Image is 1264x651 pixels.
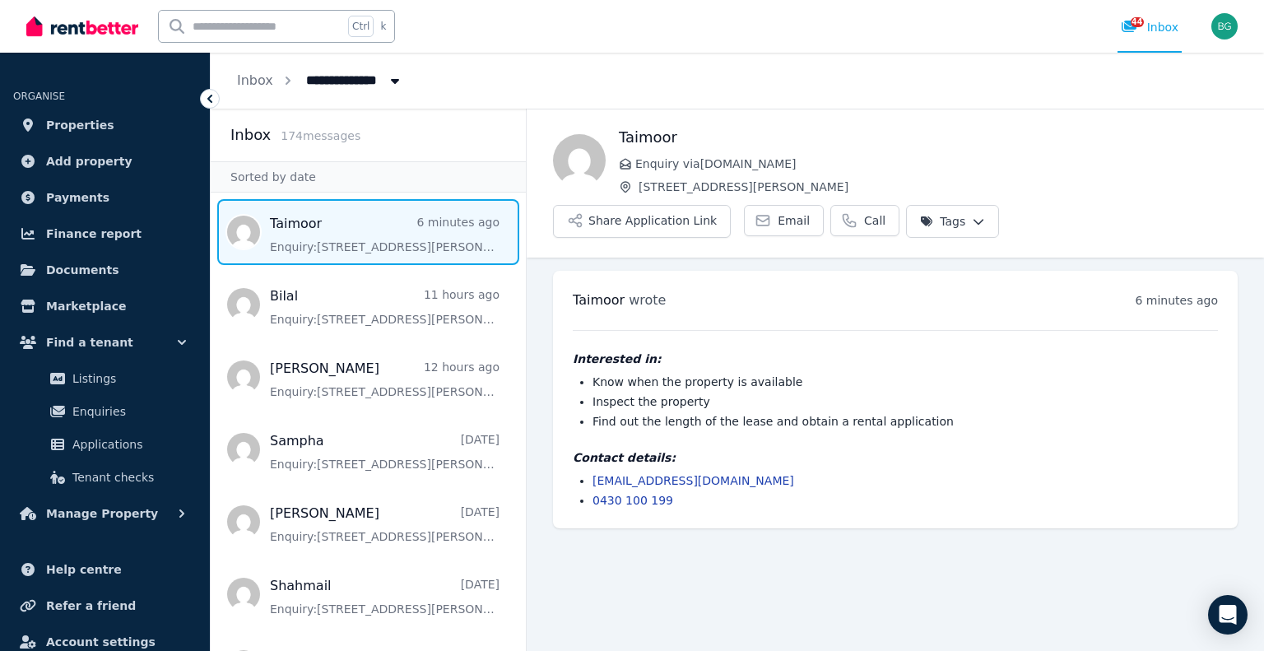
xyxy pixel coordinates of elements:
[380,20,386,33] span: k
[348,16,374,37] span: Ctrl
[629,292,666,308] span: wrote
[26,14,138,39] img: RentBetter
[46,296,126,316] span: Marketplace
[211,53,430,109] nav: Breadcrumb
[573,449,1218,466] h4: Contact details:
[619,126,1238,149] h1: Taimoor
[864,212,885,229] span: Call
[1135,294,1218,307] time: 6 minutes ago
[20,362,190,395] a: Listings
[639,179,1238,195] span: [STREET_ADDRESS][PERSON_NAME]
[72,402,184,421] span: Enquiries
[13,91,65,102] span: ORGANISE
[920,213,965,230] span: Tags
[270,214,500,255] a: Taimoor6 minutes agoEnquiry:[STREET_ADDRESS][PERSON_NAME].
[72,369,184,388] span: Listings
[270,431,500,472] a: Sampha[DATE]Enquiry:[STREET_ADDRESS][PERSON_NAME].
[20,428,190,461] a: Applications
[13,145,197,178] a: Add property
[270,576,500,617] a: Shahmail[DATE]Enquiry:[STREET_ADDRESS][PERSON_NAME].
[270,286,500,328] a: Bilal11 hours agoEnquiry:[STREET_ADDRESS][PERSON_NAME].
[573,292,625,308] span: Taimoor
[592,474,794,487] a: [EMAIL_ADDRESS][DOMAIN_NAME]
[592,494,673,507] a: 0430 100 199
[46,332,133,352] span: Find a tenant
[46,504,158,523] span: Manage Property
[13,253,197,286] a: Documents
[13,497,197,530] button: Manage Property
[1121,19,1178,35] div: Inbox
[270,504,500,545] a: [PERSON_NAME][DATE]Enquiry:[STREET_ADDRESS][PERSON_NAME].
[46,188,109,207] span: Payments
[20,395,190,428] a: Enquiries
[281,129,360,142] span: 174 message s
[230,123,271,146] h2: Inbox
[13,181,197,214] a: Payments
[13,290,197,323] a: Marketplace
[270,359,500,400] a: [PERSON_NAME]12 hours agoEnquiry:[STREET_ADDRESS][PERSON_NAME].
[1211,13,1238,40] img: Ben Gibson
[553,134,606,187] img: Taimoor
[1208,595,1248,635] div: Open Intercom Messenger
[211,161,526,193] div: Sorted by date
[46,560,122,579] span: Help centre
[573,351,1218,367] h4: Interested in:
[72,467,184,487] span: Tenant checks
[46,151,132,171] span: Add property
[46,596,136,616] span: Refer a friend
[72,435,184,454] span: Applications
[778,212,810,229] span: Email
[237,72,273,88] a: Inbox
[744,205,824,236] a: Email
[46,224,142,244] span: Finance report
[13,109,197,142] a: Properties
[592,374,1218,390] li: Know when the property is available
[13,589,197,622] a: Refer a friend
[635,156,1238,172] span: Enquiry via [DOMAIN_NAME]
[20,461,190,494] a: Tenant checks
[553,205,731,238] button: Share Application Link
[830,205,899,236] a: Call
[592,413,1218,430] li: Find out the length of the lease and obtain a rental application
[13,553,197,586] a: Help centre
[13,217,197,250] a: Finance report
[46,260,119,280] span: Documents
[46,115,114,135] span: Properties
[13,326,197,359] button: Find a tenant
[1131,17,1144,27] span: 44
[592,393,1218,410] li: Inspect the property
[906,205,999,238] button: Tags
